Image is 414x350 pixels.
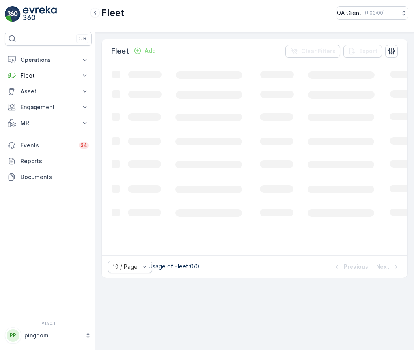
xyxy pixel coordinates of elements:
[5,99,92,115] button: Engagement
[301,47,336,55] p: Clear Filters
[21,141,74,149] p: Events
[337,9,362,17] p: QA Client
[111,46,129,57] p: Fleet
[5,115,92,131] button: MRF
[344,263,368,271] p: Previous
[376,263,389,271] p: Next
[145,47,156,55] p: Add
[23,6,57,22] img: logo_light-DOdMpM7g.png
[21,87,76,95] p: Asset
[21,56,76,64] p: Operations
[78,35,86,42] p: ⌘B
[21,119,76,127] p: MRF
[5,6,21,22] img: logo
[21,103,76,111] p: Engagement
[375,262,401,272] button: Next
[21,157,89,165] p: Reports
[5,68,92,84] button: Fleet
[101,7,125,19] p: Fleet
[5,321,92,326] span: v 1.50.1
[5,327,92,344] button: PPpingdom
[7,329,19,342] div: PP
[21,72,76,80] p: Fleet
[149,262,199,270] p: Usage of Fleet : 0/0
[5,169,92,185] a: Documents
[24,331,81,339] p: pingdom
[332,262,369,272] button: Previous
[21,173,89,181] p: Documents
[5,52,92,68] button: Operations
[285,45,340,58] button: Clear Filters
[131,46,159,56] button: Add
[5,153,92,169] a: Reports
[5,84,92,99] button: Asset
[80,142,87,149] p: 34
[359,47,377,55] p: Export
[365,10,385,16] p: ( +03:00 )
[343,45,382,58] button: Export
[5,138,92,153] a: Events34
[337,6,408,20] button: QA Client(+03:00)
